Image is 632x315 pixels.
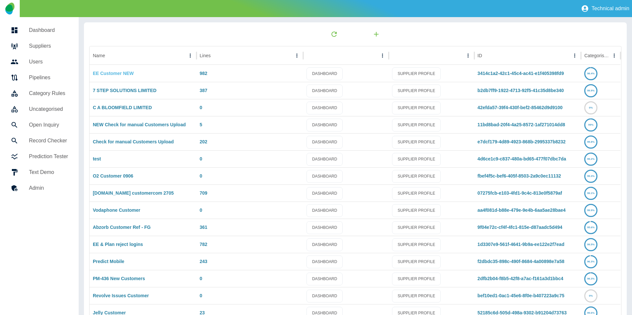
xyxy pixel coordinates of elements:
[478,122,565,127] a: 11bd8bad-20f4-4a25-8572-1af271014dd8
[306,85,343,97] a: DASHBOARD
[5,22,73,38] a: Dashboard
[587,157,595,160] text: 99.2%
[306,273,343,285] a: DASHBOARD
[587,226,595,229] text: 95.6%
[584,156,597,161] a: 99.2%
[478,293,565,298] a: bef10ed1-0ac1-45e6-8f0e-b407223a9c75
[570,51,579,60] button: ID column menu
[200,207,202,213] a: 0
[93,88,156,93] a: 7 STEP SOLUTIONS LIMITED
[578,2,632,15] button: Technical admin
[5,164,73,180] a: Text Demo
[587,89,595,92] text: 99.9%
[306,255,343,268] a: DASHBOARD
[200,190,207,196] a: 709
[29,26,68,34] h5: Dashboard
[589,106,593,109] text: 0%
[478,71,564,76] a: 3414c1a2-42c1-45c4-ac41-e1f405398fd9
[478,242,565,247] a: 1d3307e9-561f-4641-9b9a-ee122e2f7ead
[584,88,597,93] a: 99.9%
[5,3,14,14] img: Logo
[392,153,441,166] a: SUPPLIER PROFILE
[306,119,343,132] a: DASHBOARD
[584,71,597,76] a: 98.4%
[200,173,202,179] a: 0
[392,204,441,217] a: SUPPLIER PROFILE
[5,54,73,70] a: Users
[587,277,595,280] text: 98.3%
[378,51,387,60] button: column menu
[584,190,597,196] a: 99.1%
[478,225,563,230] a: 9f04e72c-cf4f-4fc1-815e-d87aadc5d494
[29,121,68,129] h5: Open Inquiry
[610,51,619,60] button: Categorised column menu
[306,153,343,166] a: DASHBOARD
[200,139,207,144] a: 202
[584,276,597,281] a: 98.3%
[93,293,149,298] a: Revolve Issues Customer
[93,225,151,230] a: Abzorb Customer Ref - FG
[93,276,145,281] a: PM-436 New Customers
[186,51,195,60] button: Name column menu
[392,273,441,285] a: SUPPLIER PROFILE
[587,209,595,212] text: 99.9%
[306,102,343,114] a: DASHBOARD
[392,136,441,149] a: SUPPLIER PROFILE
[200,105,202,110] a: 0
[5,180,73,196] a: Admin
[306,187,343,200] a: DASHBOARD
[5,38,73,54] a: Suppliers
[200,293,202,298] a: 0
[29,105,68,113] h5: Uncategorised
[463,51,473,60] button: column menu
[478,156,566,161] a: 4d6ce1c9-c837-480a-bd65-477f07dbc7da
[306,67,343,80] a: DASHBOARD
[587,175,595,178] text: 99.3%
[392,119,441,132] a: SUPPLIER PROFILE
[93,139,174,144] a: Check for manual Customers Upload
[306,170,343,183] a: DASHBOARD
[29,58,68,66] h5: Users
[478,88,564,93] a: b2db7ff9-1922-4713-92f5-41c35d8be340
[589,294,593,297] text: 0%
[306,290,343,303] a: DASHBOARD
[478,105,563,110] a: 42efda57-39f4-430f-bef2-85462d9d9100
[306,204,343,217] a: DASHBOARD
[587,243,595,246] text: 99.5%
[29,184,68,192] h5: Admin
[200,225,207,230] a: 361
[306,221,343,234] a: DASHBOARD
[29,137,68,145] h5: Record Checker
[93,71,134,76] a: EE Customer NEW
[392,187,441,200] a: SUPPLIER PROFILE
[93,53,105,58] div: Name
[29,42,68,50] h5: Suppliers
[5,70,73,85] a: Pipelines
[587,311,595,314] text: 99.6%
[392,290,441,303] a: SUPPLIER PROFILE
[5,85,73,101] a: Category Rules
[93,242,143,247] a: EE & Plan reject logins
[93,207,140,213] a: Vodaphone Customer
[93,190,174,196] a: [DOMAIN_NAME] customercom 2705
[200,259,207,264] a: 243
[29,168,68,176] h5: Text Demo
[200,88,207,93] a: 387
[392,255,441,268] a: SUPPLIER PROFILE
[93,122,186,127] a: NEW Check for manual Customers Upload
[478,139,566,144] a: e7dcf179-4d89-4923-868b-2995337b8232
[592,6,629,12] p: Technical admin
[587,140,595,143] text: 99.8%
[200,122,202,127] a: 5
[200,276,202,281] a: 0
[584,105,597,110] a: 0%
[392,170,441,183] a: SUPPLIER PROFILE
[29,153,68,160] h5: Prediction Tester
[584,259,597,264] a: 96.3%
[392,238,441,251] a: SUPPLIER PROFILE
[588,123,593,126] text: 99%
[29,74,68,82] h5: Pipelines
[93,259,124,264] a: Predict Mobile
[478,53,482,58] div: ID
[478,276,564,281] a: 2dfb2b04-f8b5-42f8-a7ac-f161a3d1bbc4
